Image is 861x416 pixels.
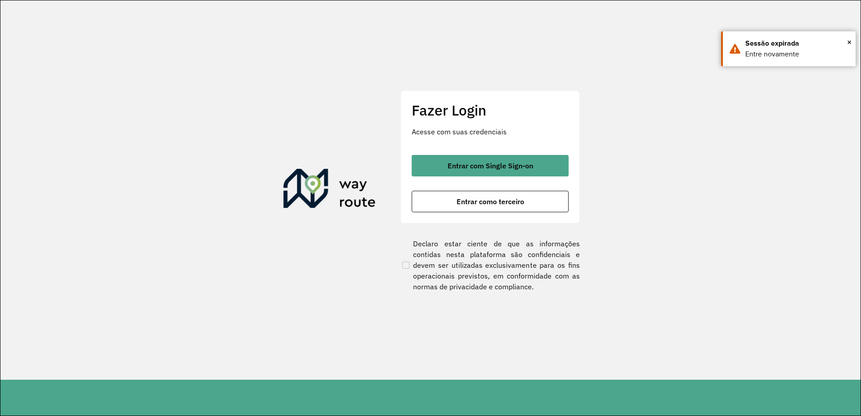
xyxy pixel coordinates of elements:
span: Entrar como terceiro [457,198,524,205]
span: × [847,35,852,49]
img: Roteirizador AmbevTech [283,169,376,212]
p: Acesse com suas credenciais [412,126,569,137]
label: Declaro estar ciente de que as informações contidas nesta plataforma são confidenciais e devem se... [400,238,580,292]
button: button [412,155,569,176]
span: Entrar com Single Sign-on [448,162,533,169]
div: Sessão expirada [745,38,849,49]
button: Close [847,35,852,49]
button: button [412,191,569,212]
h2: Fazer Login [412,102,569,119]
div: Entre novamente [745,49,849,60]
